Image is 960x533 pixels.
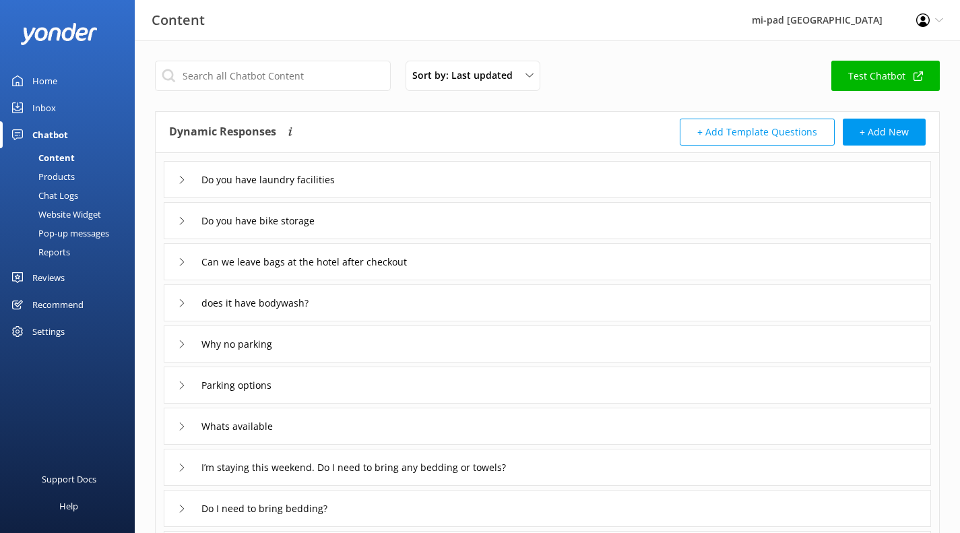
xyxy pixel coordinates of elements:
a: Reports [8,243,135,261]
span: Sort by: Last updated [412,68,521,83]
div: Reports [8,243,70,261]
div: Support Docs [42,466,96,493]
div: Reviews [32,264,65,291]
div: Products [8,167,75,186]
a: Chat Logs [8,186,135,205]
button: + Add Template Questions [680,119,835,146]
a: Test Chatbot [831,61,940,91]
div: Settings [32,318,65,345]
input: Search all Chatbot Content [155,61,391,91]
img: yonder-white-logo.png [20,23,98,45]
div: Recommend [32,291,84,318]
h3: Content [152,9,205,31]
div: Chatbot [32,121,68,148]
div: Content [8,148,75,167]
a: Website Widget [8,205,135,224]
div: Chat Logs [8,186,78,205]
div: Pop-up messages [8,224,109,243]
h4: Dynamic Responses [169,119,276,146]
div: Website Widget [8,205,101,224]
div: Inbox [32,94,56,121]
div: Help [59,493,78,520]
div: Home [32,67,57,94]
button: + Add New [843,119,926,146]
a: Products [8,167,135,186]
a: Pop-up messages [8,224,135,243]
a: Content [8,148,135,167]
